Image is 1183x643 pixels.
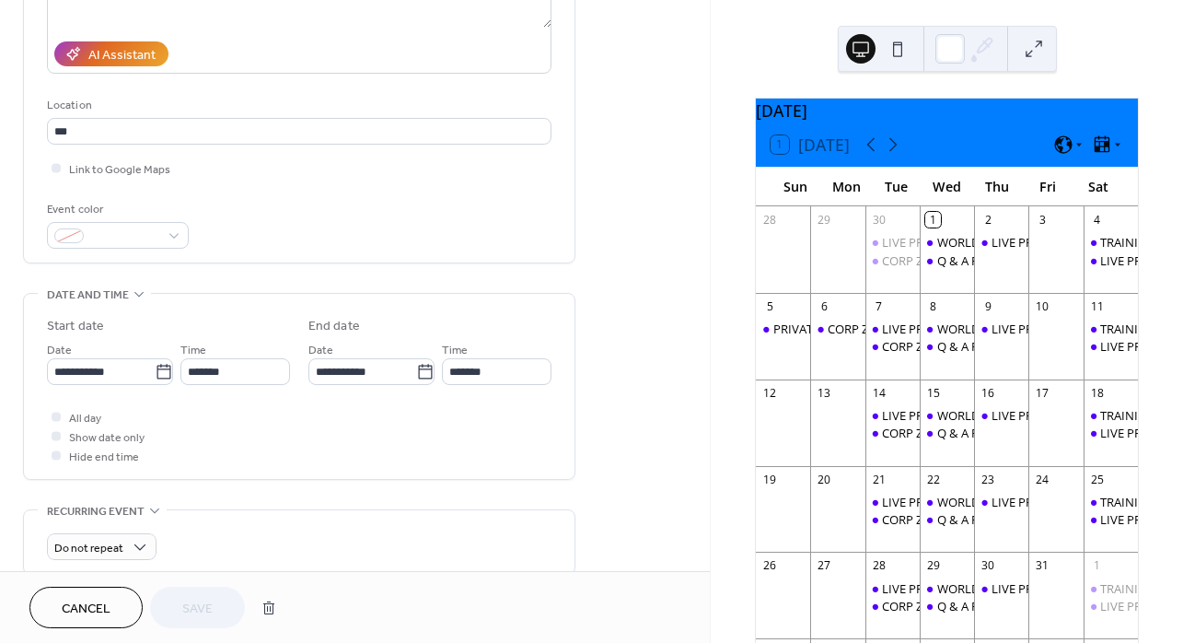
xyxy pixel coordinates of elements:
div: CORP ZOOM [865,511,920,528]
div: 30 [980,558,996,574]
div: CORP ZOOM [865,425,920,441]
div: TRAINING [1100,234,1156,251]
div: LIVE PRICING DEMO! [992,580,1108,597]
div: TRAINING [1100,580,1156,597]
span: Cancel [62,600,110,619]
div: 19 [762,472,778,487]
div: 28 [762,212,778,228]
div: CORP Zoom w/CEO [810,321,864,337]
div: 7 [871,298,887,314]
div: LIVE PRICING DEMO! [974,494,1028,510]
div: Q & A PLUS UPDATES & TRAINING [937,252,1127,269]
span: Date and time [47,286,129,305]
span: Date [47,341,72,360]
div: LIVE PRICING DEMO! [992,321,1108,337]
div: [DATE] [756,99,1138,123]
div: 4 [1089,212,1105,228]
div: AI Assistant [88,46,156,65]
div: 28 [871,558,887,574]
div: LIVE PRICING DEMO! [865,234,920,251]
div: LIVE PRICING DEMO! [865,580,920,597]
div: LIVE PRICING DEMO! [974,234,1028,251]
div: 21 [871,472,887,487]
div: Event color [47,200,185,219]
div: 22 [925,472,941,487]
div: CORP Zoom w/CEO [828,321,934,337]
div: Q & A PLUS UPDATES & TRAINING [920,511,974,528]
div: 15 [925,385,941,401]
div: 3 [1035,212,1050,228]
div: LIVE PRICING DEMO! [974,580,1028,597]
span: Time [180,341,206,360]
div: TRAINING [1084,580,1138,597]
div: Location [47,96,548,115]
div: 13 [817,385,832,401]
div: 12 [762,385,778,401]
div: Q & A PLUS UPDATES & TRAINING [937,338,1127,355]
div: 27 [817,558,832,574]
span: Do not repeat [54,538,123,559]
div: LIVE PRICING DEMO! [882,580,998,597]
div: Fri [1023,168,1073,205]
div: 24 [1035,472,1050,487]
span: Date [308,341,333,360]
div: PRIVATE Team Training [773,321,899,337]
div: CORP ZOOM [865,338,920,355]
div: 6 [817,298,832,314]
div: LIVE PRICING DEMO! [865,494,920,510]
div: 31 [1035,558,1050,574]
div: 29 [925,558,941,574]
div: LIVE PRICING DEMO! [865,321,920,337]
div: 5 [762,298,778,314]
div: 9 [980,298,996,314]
div: End date [308,317,360,336]
div: LIVE PRICING DEMO! [882,494,998,510]
div: Q & A PLUS UPDATES & TRAINING [937,511,1127,528]
button: Cancel [29,587,143,628]
div: 25 [1089,472,1105,487]
div: LIVE PRICING DEMO w/LIVE STORIES! [1084,598,1138,614]
div: WORLD TOUR WEDNESDAY [920,234,974,251]
div: Mon [821,168,872,205]
div: LIVE PRICING DEMO! [992,234,1108,251]
div: LIVE PRICING DEMO! [992,407,1108,424]
div: 1 [925,212,941,228]
div: TRAINING [1100,407,1156,424]
div: LIVE PRICING DEMO! [992,494,1108,510]
div: LIVE PRICING DEMO! [882,321,998,337]
div: 20 [817,472,832,487]
div: WORLD TOUR [DATE] [937,494,1055,510]
div: CORP ZOOM [882,425,953,441]
div: TRAINING [1084,321,1138,337]
div: LIVE PRICING DEMO w/LIVE STORIES! [1084,425,1138,441]
span: Recurring event [47,502,145,521]
div: Q & A PLUS UPDATES & TRAINING [937,425,1127,441]
div: 17 [1035,385,1050,401]
div: 30 [871,212,887,228]
div: WORLD TOUR WEDNESDAY [920,580,974,597]
div: Sun [771,168,821,205]
div: Thu [972,168,1023,205]
div: LIVE PRICING DEMO! [974,321,1028,337]
div: PRIVATE Team Training [756,321,810,337]
div: WORLD TOUR [DATE] [937,321,1055,337]
div: CORP ZOOM [882,252,953,269]
div: CORP ZOOM [865,598,920,614]
div: WORLD TOUR WEDNESDAY [920,494,974,510]
div: Wed [922,168,972,205]
div: Q & A PLUS UPDATES & TRAINING [920,425,974,441]
div: 29 [817,212,832,228]
div: 2 [980,212,996,228]
div: LIVE PRICING DEMO! [882,234,998,251]
button: AI Assistant [54,41,168,66]
div: CORP ZOOM [882,511,953,528]
div: WORLD TOUR WEDNESDAY [920,321,974,337]
div: 14 [871,385,887,401]
div: LIVE PRICING DEMO w/LIVE STORIES! [1084,511,1138,528]
span: Time [442,341,468,360]
div: TRAINING [1084,234,1138,251]
span: All day [69,409,101,428]
span: Show date only [69,428,145,448]
div: CORP ZOOM [882,598,953,614]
